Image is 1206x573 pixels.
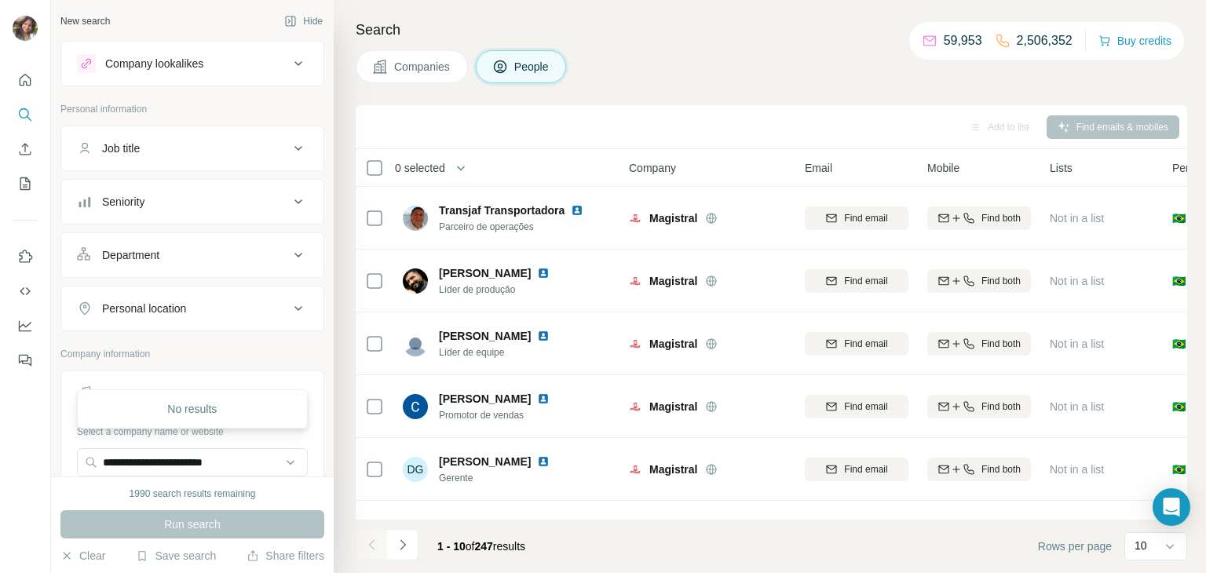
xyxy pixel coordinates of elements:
button: Hide [273,9,334,33]
img: LinkedIn logo [571,204,583,217]
button: Search [13,100,38,129]
button: Company [61,374,323,418]
img: LinkedIn logo [537,392,550,405]
span: 247 [475,540,493,553]
button: Find both [927,458,1031,481]
div: New search [60,14,110,28]
span: Parceiro de operações [439,220,602,234]
div: Seniority [102,194,144,210]
p: 2,506,352 [1017,31,1073,50]
img: Avatar [403,331,428,356]
button: Find both [927,395,1031,418]
span: Promotor de vendas [439,408,568,422]
span: Lists [1050,160,1073,176]
span: Rows per page [1038,538,1112,554]
span: [PERSON_NAME] [439,516,531,532]
span: [PERSON_NAME] [439,454,531,469]
span: Mobile [927,160,959,176]
button: Share filters [247,548,324,564]
span: Not in a list [1050,463,1104,476]
span: Find both [981,337,1021,351]
span: Líder de produção [439,283,568,297]
img: Logo of Magistral [629,338,641,350]
span: Company [629,160,676,176]
button: Navigate to next page [387,529,418,560]
span: Not in a list [1050,212,1104,224]
span: Find email [844,337,887,351]
div: Company [102,385,149,401]
button: Find email [805,269,908,293]
span: Find email [844,211,887,225]
span: Email [805,160,832,176]
span: results [437,540,525,553]
button: Find email [805,395,908,418]
button: Find email [805,206,908,230]
span: 🇧🇷 [1172,273,1186,289]
span: Find both [981,274,1021,288]
span: Líder de equipe [439,345,568,359]
span: Magistral [649,273,697,289]
span: People [514,59,550,75]
span: Find both [981,400,1021,414]
img: Avatar [403,520,428,545]
button: Company lookalikes [61,45,323,82]
button: Use Surfe API [13,277,38,305]
img: Logo of Magistral [629,275,641,287]
span: 🇧🇷 [1172,210,1186,226]
button: Enrich CSV [13,135,38,163]
img: Logo of Magistral [629,212,641,224]
span: Not in a list [1050,338,1104,350]
img: Logo of Magistral [629,400,641,413]
button: Buy credits [1098,30,1171,52]
button: Find email [805,458,908,481]
div: No results [81,393,304,425]
button: Personal location [61,290,323,327]
button: Dashboard [13,312,38,340]
button: Save search [136,548,216,564]
button: Find both [927,206,1031,230]
div: Job title [102,141,140,156]
span: Find both [981,211,1021,225]
span: Transjaf Transportadora [439,204,565,217]
span: 🇧🇷 [1172,336,1186,352]
span: [PERSON_NAME] [439,265,531,281]
img: Avatar [403,206,428,231]
button: Use Surfe on LinkedIn [13,243,38,271]
p: Personal information [60,102,324,116]
img: Avatar [403,268,428,294]
span: Not in a list [1050,400,1104,413]
span: Not in a list [1050,275,1104,287]
span: 1 - 10 [437,540,466,553]
div: DG [403,457,428,482]
span: Companies [394,59,451,75]
div: Personal location [102,301,186,316]
div: Department [102,247,159,263]
img: LinkedIn logo [537,330,550,342]
div: Open Intercom Messenger [1153,488,1190,526]
span: Magistral [649,462,697,477]
img: LinkedIn logo [537,518,550,531]
button: My lists [13,170,38,198]
button: Quick start [13,66,38,94]
div: 1990 search results remaining [130,487,256,501]
button: Feedback [13,346,38,374]
button: Department [61,236,323,274]
span: of [466,540,475,553]
img: LinkedIn logo [537,267,550,279]
img: LinkedIn logo [537,455,550,468]
div: Select a company name or website [77,418,308,439]
span: Magistral [649,336,697,352]
span: 🇧🇷 [1172,462,1186,477]
span: Magistral [649,210,697,226]
span: 🇧🇷 [1172,399,1186,414]
button: Seniority [61,183,323,221]
p: 59,953 [944,31,982,50]
h4: Search [356,19,1187,41]
span: Magistral [649,399,697,414]
img: Avatar [13,16,38,41]
div: Company lookalikes [105,56,203,71]
span: Find email [844,274,887,288]
button: Find email [805,332,908,356]
span: Find email [844,462,887,476]
img: Avatar [403,394,428,419]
